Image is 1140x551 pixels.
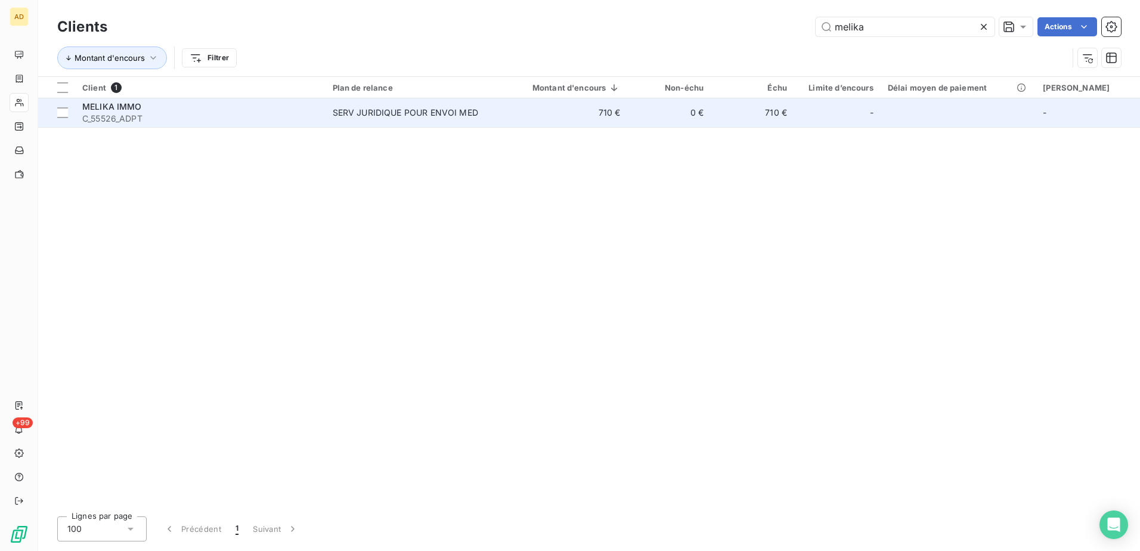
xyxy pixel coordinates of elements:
[82,101,142,112] span: MELIKA IMMO
[801,83,873,92] div: Limite d’encours
[711,98,794,127] td: 710 €
[1037,17,1097,36] button: Actions
[1043,83,1133,92] div: [PERSON_NAME]
[75,53,145,63] span: Montant d'encours
[333,107,478,119] div: SERV JURIDIQUE POUR ENVOI MED
[634,83,704,92] div: Non-échu
[13,417,33,428] span: +99
[156,516,228,541] button: Précédent
[182,48,237,67] button: Filtrer
[507,83,621,92] div: Montant d'encours
[57,47,167,69] button: Montant d'encours
[10,525,29,544] img: Logo LeanPay
[228,516,246,541] button: 1
[816,17,995,36] input: Rechercher
[888,83,1029,92] div: Délai moyen de paiement
[718,83,787,92] div: Échu
[67,523,82,535] span: 100
[111,82,122,93] span: 1
[1099,510,1128,539] div: Open Intercom Messenger
[246,516,306,541] button: Suivant
[82,113,318,125] span: C_55526_ADPT
[1043,107,1046,117] span: -
[10,7,29,26] div: AD
[870,107,873,119] span: -
[500,98,628,127] td: 710 €
[57,16,107,38] h3: Clients
[627,98,711,127] td: 0 €
[333,83,493,92] div: Plan de relance
[236,523,238,535] span: 1
[82,83,106,92] span: Client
